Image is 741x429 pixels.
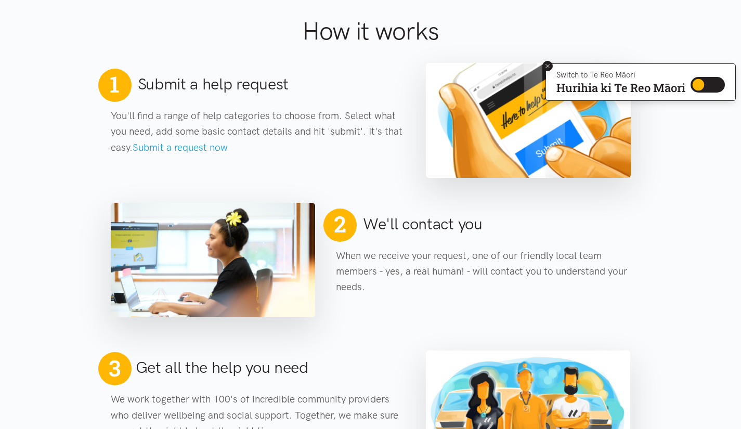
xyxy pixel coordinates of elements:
[138,73,289,95] h2: Submit a help request
[111,108,406,155] p: You'll find a range of help categories to choose from. Select what you need, add some basic conta...
[336,248,631,295] p: When we receive your request, one of our friendly local team members - yes, a real human! - will ...
[109,355,120,382] span: 3
[363,213,483,235] h2: We'll contact you
[110,71,119,98] span: 1
[330,206,350,242] span: 2
[133,141,228,153] a: Submit a request now
[556,83,685,93] p: Hurihia ki Te Reo Māori
[201,16,540,46] h1: How it works
[556,72,685,78] p: Switch to Te Reo Māori
[136,357,308,379] h2: Get all the help you need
